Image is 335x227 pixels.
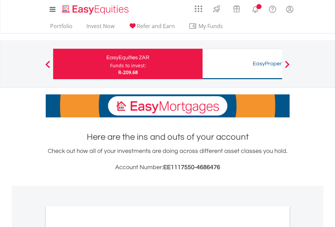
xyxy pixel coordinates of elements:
a: My Profile [281,2,298,17]
img: vouchers-v2.svg [231,3,242,14]
img: EasyEquities_Logo.png [61,4,131,15]
a: Invest Now [84,23,117,33]
a: FAQ's and Support [264,2,281,15]
span: EE1117550-4686476 [163,164,220,171]
img: grid-menu-icon.svg [195,5,202,13]
button: Previous [41,64,55,71]
button: Next [280,64,294,71]
div: Check out how all of your investments are doing across different asset classes you hold. [46,146,290,172]
a: Portfolio [47,23,75,33]
img: EasyMortage Promotion Banner [46,94,290,117]
a: AppsGrid [190,2,207,13]
span: My Funds [189,22,233,30]
h3: Account Number: [46,163,290,172]
img: thrive-v2.svg [211,3,222,14]
h1: Here are the ins and outs of your account [46,131,290,143]
span: R-209.68 [118,69,138,75]
a: Vouchers [227,2,247,14]
span: Refer and Earn [137,22,175,30]
a: Refer and Earn [126,23,177,33]
div: Funds to invest: [110,62,146,69]
a: Notifications [247,2,264,15]
div: EasyEquities ZAR [57,53,198,62]
a: Home page [59,2,131,15]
